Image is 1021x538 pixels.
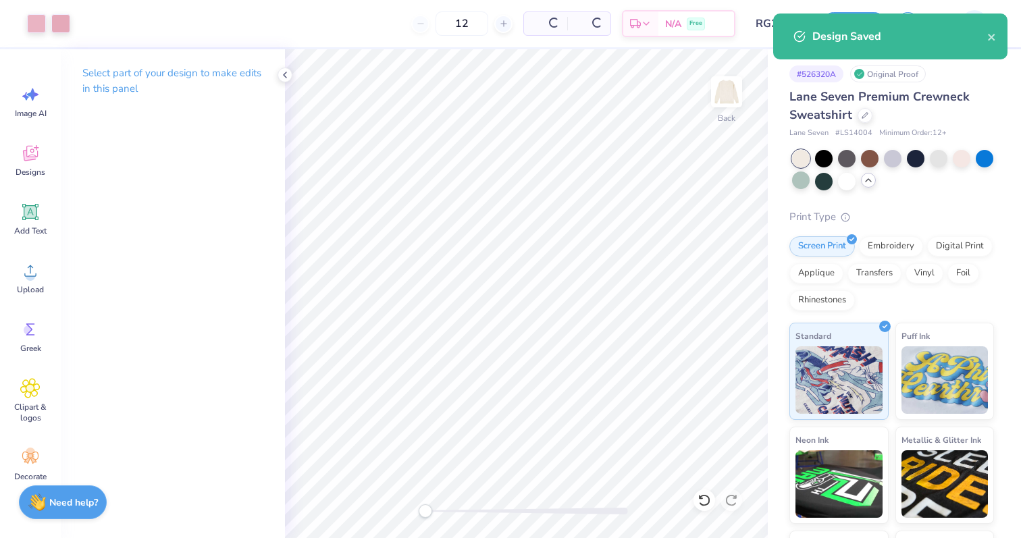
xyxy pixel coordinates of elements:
[961,10,988,37] img: Jane White
[16,167,45,178] span: Designs
[14,471,47,482] span: Decorate
[937,10,994,37] a: JW
[14,225,47,236] span: Add Text
[812,28,987,45] div: Design Saved
[82,65,263,97] p: Select part of your design to make edits in this panel
[745,10,812,37] input: Untitled Design
[8,402,53,423] span: Clipart & logos
[795,346,883,414] img: Standard
[419,504,432,518] div: Accessibility label
[49,496,98,509] strong: Need help?
[901,346,989,414] img: Puff Ink
[20,343,41,354] span: Greek
[987,28,997,45] button: close
[795,433,829,447] span: Neon Ink
[901,450,989,518] img: Metallic & Glitter Ink
[665,17,681,31] span: N/A
[17,284,44,295] span: Upload
[795,450,883,518] img: Neon Ink
[436,11,488,36] input: – –
[15,108,47,119] span: Image AI
[689,19,702,28] span: Free
[901,433,981,447] span: Metallic & Glitter Ink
